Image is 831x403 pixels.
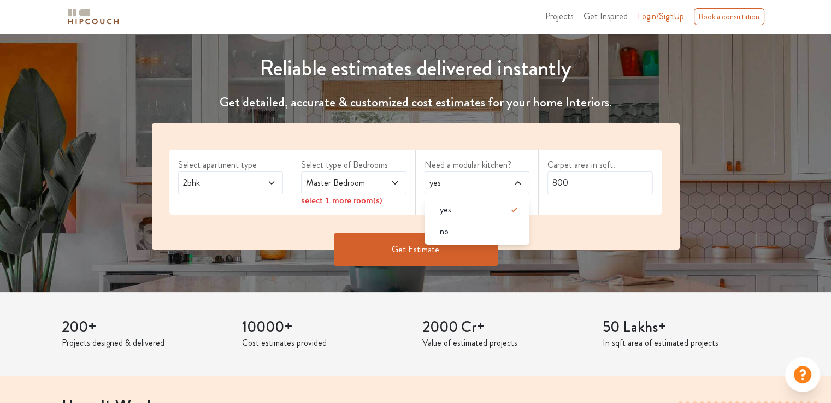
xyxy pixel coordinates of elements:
[334,233,498,266] button: Get Estimate
[66,7,121,26] img: logo-horizontal.svg
[694,8,764,25] div: Book a consultation
[145,55,686,81] h1: Reliable estimates delivered instantly
[427,176,499,189] span: yes
[440,203,451,216] span: yes
[66,4,121,29] span: logo-horizontal.svg
[440,225,449,238] span: no
[547,171,653,194] input: Enter area sqft
[242,336,409,349] p: Cost estimates provided
[603,318,770,337] h3: 50 Lakhs+
[301,194,406,206] div: select 1 more room(s)
[422,318,590,337] h3: 2000 Cr+
[422,336,590,349] p: Value of estimated projects
[62,318,229,337] h3: 200+
[547,158,653,171] label: Carpet area in sqft.
[178,158,284,171] label: Select apartment type
[242,318,409,337] h3: 10000+
[425,158,530,171] label: Need a modular kitchen?
[545,10,574,22] span: Projects
[638,10,684,22] span: Login/SignUp
[603,336,770,349] p: In sqft area of estimated projects
[145,94,686,110] h4: Get detailed, accurate & customized cost estimates for your home Interiors.
[181,176,252,189] span: 2bhk
[62,336,229,349] p: Projects designed & delivered
[584,10,628,22] span: Get Inspired
[301,158,406,171] label: Select type of Bedrooms
[304,176,375,189] span: Master Bedroom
